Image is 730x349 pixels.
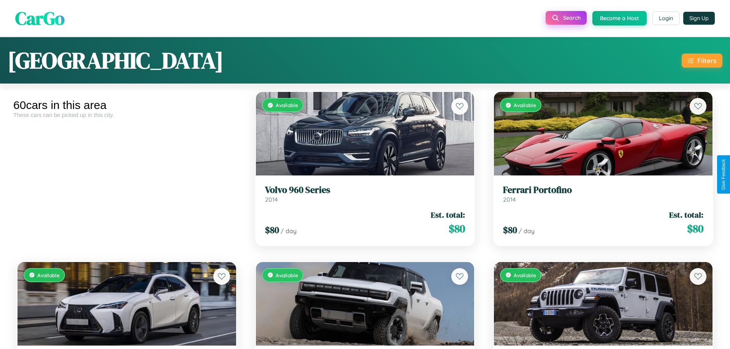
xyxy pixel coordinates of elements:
[503,196,516,203] span: 2014
[683,12,715,25] button: Sign Up
[519,227,535,235] span: / day
[592,11,647,25] button: Become a Host
[13,112,240,118] div: These cars can be picked up in this city.
[15,6,65,31] span: CarGo
[503,224,517,236] span: $ 80
[276,272,298,278] span: Available
[563,14,581,21] span: Search
[514,102,536,108] span: Available
[276,102,298,108] span: Available
[652,11,679,25] button: Login
[431,209,465,220] span: Est. total:
[265,185,465,196] h3: Volvo 960 Series
[8,45,224,76] h1: [GEOGRAPHIC_DATA]
[265,185,465,203] a: Volvo 960 Series2014
[265,196,278,203] span: 2014
[697,57,716,65] div: Filters
[449,221,465,236] span: $ 80
[682,54,722,68] button: Filters
[265,224,279,236] span: $ 80
[546,11,587,25] button: Search
[514,272,536,278] span: Available
[281,227,297,235] span: / day
[687,221,703,236] span: $ 80
[503,185,703,203] a: Ferrari Portofino2014
[37,272,60,278] span: Available
[721,159,726,190] div: Give Feedback
[13,99,240,112] div: 60 cars in this area
[669,209,703,220] span: Est. total:
[503,185,703,196] h3: Ferrari Portofino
